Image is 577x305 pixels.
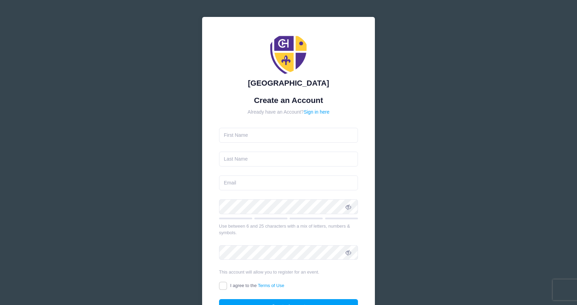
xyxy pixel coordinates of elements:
[219,152,358,166] input: Last Name
[219,77,358,89] div: [GEOGRAPHIC_DATA]
[219,282,227,290] input: I agree to theTerms of Use
[304,109,330,115] a: Sign in here
[268,34,309,75] img: Chatham Hall
[219,128,358,143] input: First Name
[219,108,358,116] div: Already have an Account?
[219,175,358,190] input: Email
[219,96,358,105] h1: Create an Account
[219,269,358,276] div: This account will allow you to register for an event.
[219,223,358,236] div: Use between 6 and 25 characters with a mix of letters, numbers & symbols.
[258,283,284,288] a: Terms of Use
[230,283,284,288] span: I agree to the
